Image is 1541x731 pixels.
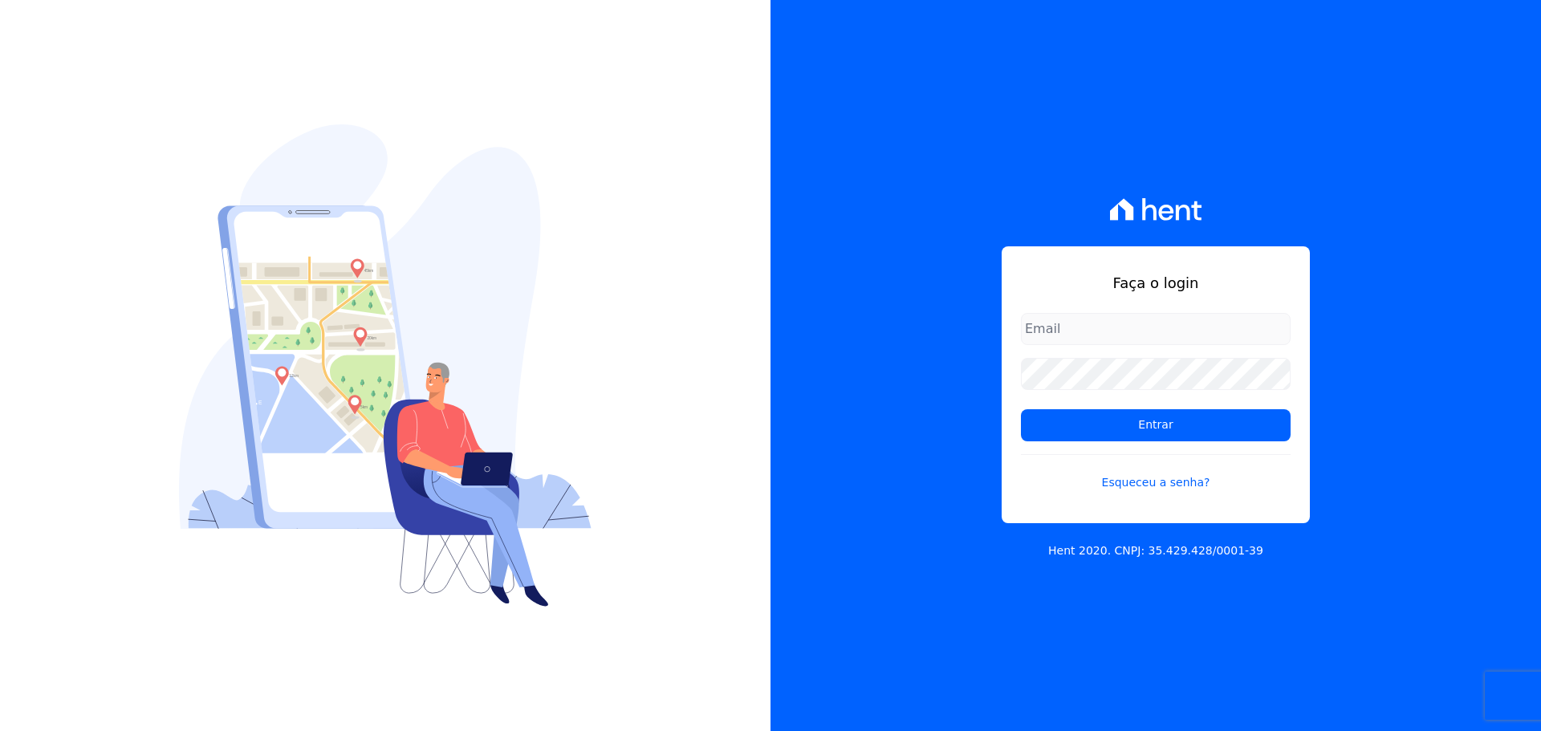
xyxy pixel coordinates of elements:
[1021,409,1291,441] input: Entrar
[1048,542,1263,559] p: Hent 2020. CNPJ: 35.429.428/0001-39
[1021,272,1291,294] h1: Faça o login
[1021,454,1291,491] a: Esqueceu a senha?
[179,124,592,607] img: Login
[1021,313,1291,345] input: Email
